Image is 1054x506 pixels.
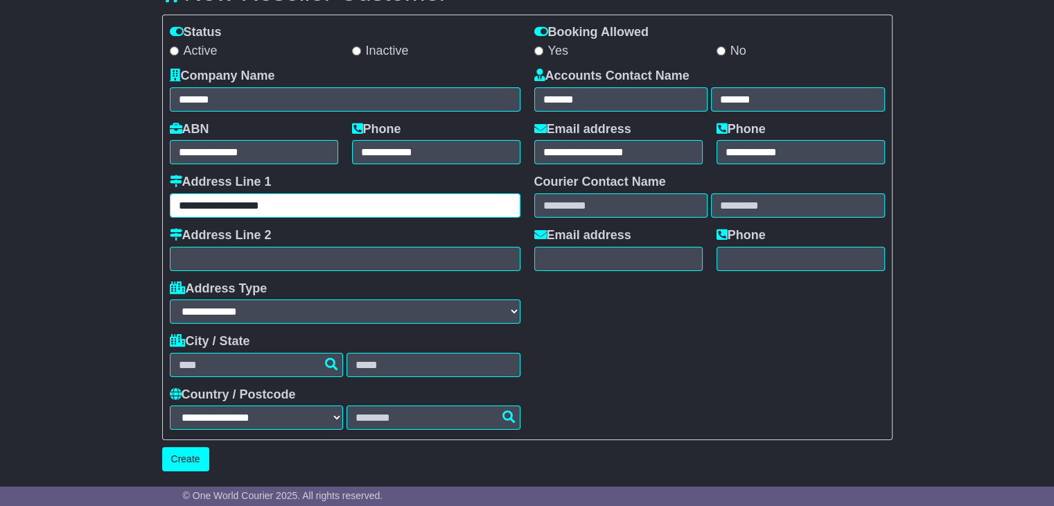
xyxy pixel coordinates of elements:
[717,122,766,137] label: Phone
[170,228,272,243] label: Address Line 2
[534,46,543,55] input: Yes
[170,25,222,40] label: Status
[170,69,275,84] label: Company Name
[170,122,209,137] label: ABN
[352,44,409,59] label: Inactive
[162,447,209,471] button: Create
[534,44,568,59] label: Yes
[352,122,401,137] label: Phone
[534,122,631,137] label: Email address
[534,228,631,243] label: Email address
[534,69,690,84] label: Accounts Contact Name
[352,46,361,55] input: Inactive
[717,44,746,59] label: No
[183,490,383,501] span: © One World Courier 2025. All rights reserved.
[170,334,250,349] label: City / State
[170,46,179,55] input: Active
[717,228,766,243] label: Phone
[534,25,649,40] label: Booking Allowed
[170,175,272,190] label: Address Line 1
[534,175,666,190] label: Courier Contact Name
[170,281,267,297] label: Address Type
[170,387,296,403] label: Country / Postcode
[717,46,726,55] input: No
[170,44,218,59] label: Active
